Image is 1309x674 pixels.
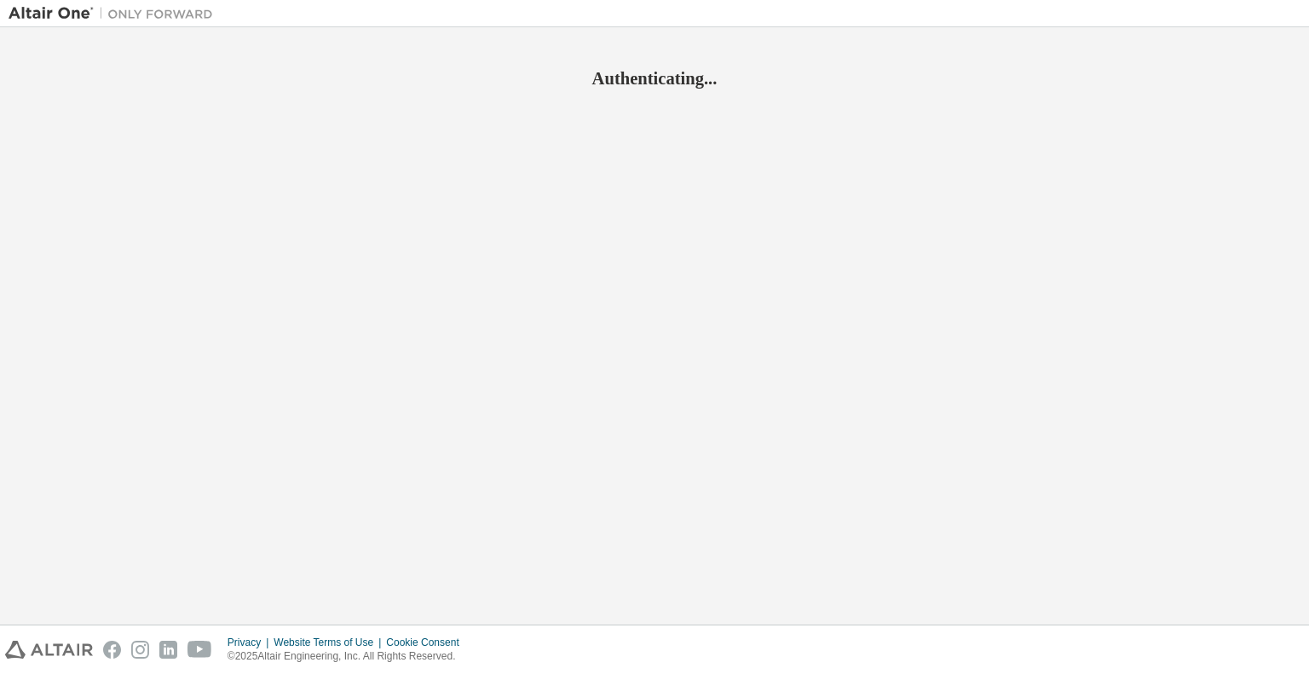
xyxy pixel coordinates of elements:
[228,636,274,649] div: Privacy
[159,641,177,659] img: linkedin.svg
[9,5,222,22] img: Altair One
[274,636,386,649] div: Website Terms of Use
[131,641,149,659] img: instagram.svg
[103,641,121,659] img: facebook.svg
[9,67,1300,89] h2: Authenticating...
[228,649,470,664] p: © 2025 Altair Engineering, Inc. All Rights Reserved.
[386,636,469,649] div: Cookie Consent
[5,641,93,659] img: altair_logo.svg
[187,641,212,659] img: youtube.svg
